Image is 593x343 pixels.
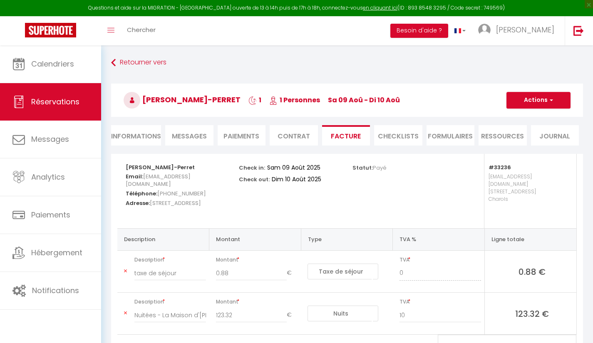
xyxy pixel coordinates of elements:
[150,197,201,209] span: [STREET_ADDRESS]
[478,24,491,36] img: ...
[287,308,298,323] span: €
[373,164,387,172] span: Payé
[111,55,583,70] a: Retourner vers
[558,308,593,343] iframe: LiveChat chat widget
[126,199,150,207] strong: Adresse:
[111,125,161,146] li: Informations
[248,95,261,105] span: 1
[573,25,584,36] img: logout
[427,125,475,146] li: FORMULAIRES
[216,296,298,308] span: Montant
[399,296,481,308] span: TVA
[472,16,565,45] a: ... [PERSON_NAME]
[239,162,265,172] p: Check in:
[172,131,207,141] span: Messages
[489,163,511,171] strong: #33236
[126,170,191,190] span: [EMAIL_ADDRESS][DOMAIN_NAME]
[32,285,79,296] span: Notifications
[209,228,301,250] th: Montant
[393,228,485,250] th: TVA %
[239,174,270,183] p: Check out:
[479,125,527,146] li: Ressources
[531,125,579,146] li: Journal
[127,25,156,34] span: Chercher
[287,266,298,281] span: €
[134,296,206,308] span: Description
[506,92,571,109] button: Actions
[31,210,70,220] span: Paiements
[126,163,195,171] strong: [PERSON_NAME]-Perret
[218,125,266,146] li: Paiements
[157,188,206,200] span: [PHONE_NUMBER]
[484,228,576,250] th: Ligne totale
[374,125,422,146] li: CHECKLISTS
[134,254,206,266] span: Description
[496,25,554,35] span: [PERSON_NAME]
[491,266,573,277] span: 0.88 €
[390,24,448,38] button: Besoin d'aide ?
[270,125,318,146] li: Contrat
[322,125,370,146] li: Facture
[301,228,393,250] th: Type
[31,134,69,144] span: Messages
[269,95,320,105] span: 1 Personnes
[399,254,481,266] span: TVA
[126,190,157,197] strong: Téléphone:
[352,162,387,172] p: Statut:
[328,95,400,105] span: sa 09 Aoû - di 10 Aoû
[31,96,79,107] span: Réservations
[31,172,65,182] span: Analytics
[126,173,143,180] strong: Email:
[117,228,209,250] th: Description
[25,23,76,37] img: Super Booking
[124,94,241,105] span: [PERSON_NAME]-Perret
[31,247,82,258] span: Hébergement
[31,59,74,69] span: Calendriers
[363,4,397,11] a: en cliquant ici
[216,254,298,266] span: Montant
[491,308,573,319] span: 123.32 €
[489,171,568,220] p: [EMAIL_ADDRESS][DOMAIN_NAME] [STREET_ADDRESS] Charols
[121,16,162,45] a: Chercher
